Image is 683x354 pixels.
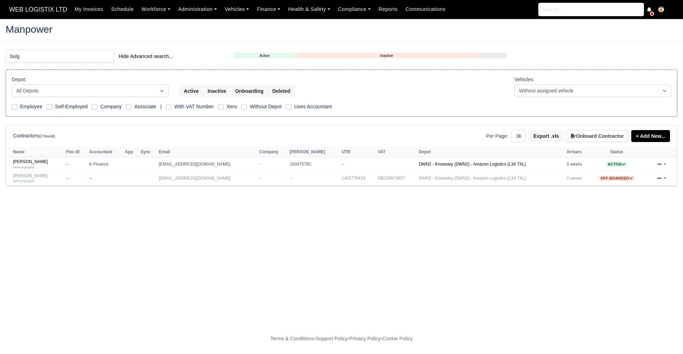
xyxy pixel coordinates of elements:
a: DWN2 - Knowsley (DWN2) - Amazon Logistics (L34 7XL) [419,162,526,167]
td: GB319973657 [376,172,417,185]
label: Xero [226,103,237,111]
a: + Add New... [631,130,670,142]
label: Uses Accountant [294,103,332,111]
a: Finance [253,2,284,16]
label: Depot: [12,76,26,84]
a: WEB LOGISTIX LTD [6,3,71,17]
label: Employee [20,103,42,111]
td: -- [64,172,87,185]
small: (2 found) [39,134,55,138]
a: Terms & Conditions [270,336,314,341]
th: App [123,147,139,157]
th: UTR [340,147,376,157]
div: - - - [141,335,542,343]
a: Schedule [107,2,138,16]
input: Search... [538,3,644,16]
td: -- [288,172,340,185]
a: [PERSON_NAME] self-employed [13,173,62,184]
th: Name [6,147,64,157]
a: Workforce [138,2,174,16]
button: Onboard Contractor [566,130,628,142]
td: 2 weeks [565,157,590,172]
td: [EMAIL_ADDRESS][DOMAIN_NAME] [157,157,257,172]
td: [EMAIL_ADDRESS][DOMAIN_NAME] [157,172,257,185]
a: Compliance [334,2,375,16]
label: Vehicles: [514,76,534,84]
small: self-employed [13,179,34,183]
a: Off-boarded [599,176,634,181]
label: Company [100,103,122,111]
label: With VAT Number [174,103,214,111]
div: + Add New... [628,130,670,142]
small: self-employed [13,165,34,169]
th: Company [257,147,288,157]
th: Accountant [87,147,123,157]
span: -- [259,176,262,181]
a: Health & Safety [284,2,334,16]
a: Cookie Policy [382,336,413,341]
a: My Invoices [71,2,107,16]
span: -- [259,162,262,167]
iframe: Chat Widget [648,320,683,354]
th: VAT [376,147,417,157]
button: Deleted [268,85,295,97]
span: WEB LOGISTIX LTD [6,2,71,17]
label: Self-Employed [55,103,88,111]
a: Vehicles [221,2,253,16]
th: Sync [139,147,157,157]
a: DWN2 - Knowsley (DWN2) - Amazon Logistics (L34 7XL) [419,176,526,181]
a: Administration [174,2,221,16]
th: Arrears [565,147,590,157]
label: Associate [134,103,156,111]
td: K-Finance [87,157,123,172]
button: Hide Advanced search... [114,50,177,62]
td: 1402770419 [340,172,376,185]
th: Depot [417,147,565,157]
th: Flex ID [64,147,87,157]
div: Manpower [0,19,683,41]
h2: Manpower [6,24,677,34]
button: Export .xls [529,130,564,142]
td: -- [340,157,376,172]
th: Status [590,147,643,157]
a: Privacy Policy [350,336,381,341]
td: -- [64,157,87,172]
label: Per Page: [486,132,508,140]
a: Communications [401,2,450,16]
button: Inactive [203,85,231,97]
span: | [160,104,162,109]
a: Reports [375,2,401,16]
td: JX047578C [288,157,340,172]
th: Email [157,147,257,157]
button: Onboarding [231,85,268,97]
h6: Contractors [13,133,55,139]
a: [PERSON_NAME] self-employed [13,159,62,169]
td: -- [87,172,123,185]
td: 2 weeks [565,172,590,185]
a: Active [233,53,296,59]
a: Support Policy [315,336,348,341]
button: Active [179,85,203,97]
a: Active [606,162,627,167]
label: Without Depot [250,103,281,111]
a: Inactive [296,53,477,59]
input: Search (by name, email, transporter id) ... [6,50,114,63]
th: [PERSON_NAME] [288,147,340,157]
